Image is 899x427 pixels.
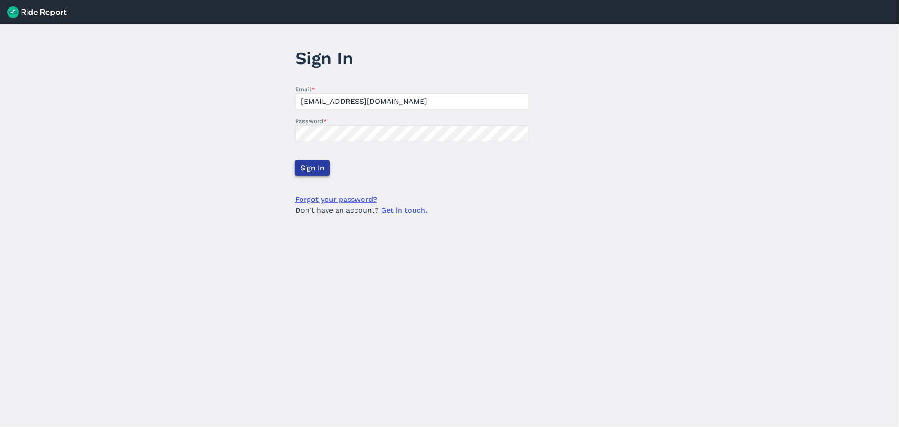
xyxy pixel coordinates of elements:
h1: Sign In [295,46,529,71]
img: Ride Report [7,6,67,18]
span: Sign In [301,163,324,173]
label: Email [295,85,529,93]
span: Don't have an account? [295,205,427,216]
label: Password [295,117,529,125]
button: Sign In [295,160,330,176]
a: Get in touch. [381,206,427,214]
a: Forgot your password? [295,194,377,205]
